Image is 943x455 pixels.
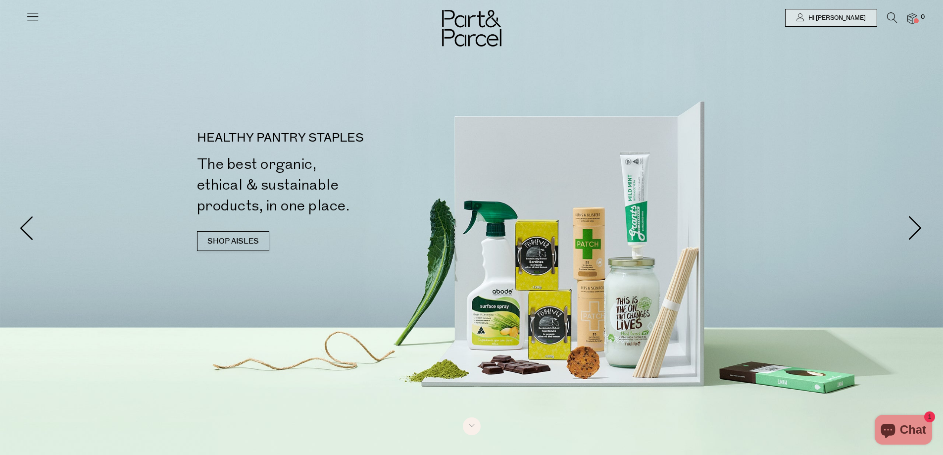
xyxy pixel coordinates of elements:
a: Hi [PERSON_NAME] [785,9,877,27]
img: Part&Parcel [442,10,501,47]
span: Hi [PERSON_NAME] [806,14,866,22]
a: SHOP AISLES [197,231,269,251]
inbox-online-store-chat: Shopify online store chat [872,415,935,447]
p: HEALTHY PANTRY STAPLES [197,132,476,144]
a: 0 [907,13,917,24]
span: 0 [918,13,927,22]
h2: The best organic, ethical & sustainable products, in one place. [197,154,476,216]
